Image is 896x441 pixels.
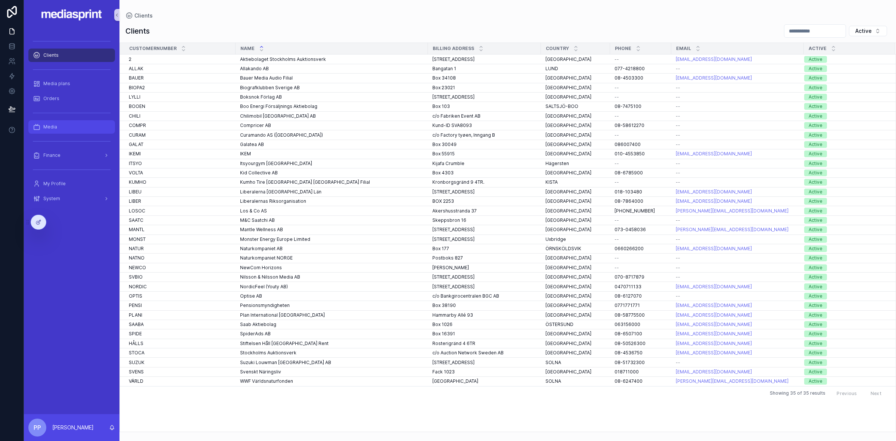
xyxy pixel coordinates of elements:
span: Boksnok Förlag AB [240,94,282,100]
a: c/o Fabriken Event AB [432,113,536,119]
div: Active [809,179,822,186]
a: [GEOGRAPHIC_DATA] [545,142,606,147]
span: -- [615,179,619,185]
span: Allakando AB [240,66,269,72]
span: [GEOGRAPHIC_DATA] [545,132,591,138]
a: Active [804,94,886,100]
a: -- [615,132,667,138]
span: M&C Saatchi AB [240,217,275,223]
span: 073-0458036 [615,227,646,233]
a: Galatea AB [240,142,423,147]
a: [GEOGRAPHIC_DATA] [545,75,606,81]
span: [STREET_ADDRESS] [432,236,475,242]
span: Chilimobil [GEOGRAPHIC_DATA] AB [240,113,316,119]
a: Aktiebolaget Stockholms Auktionsverk [240,56,423,62]
div: Active [809,65,822,72]
a: [EMAIL_ADDRESS][DOMAIN_NAME] [676,189,799,195]
span: Box 30049 [432,142,457,147]
a: Active [804,198,886,205]
span: -- [676,142,680,147]
a: Box 55915 [432,151,536,157]
span: [GEOGRAPHIC_DATA] [545,151,591,157]
span: -- [615,132,619,138]
a: Active [804,208,886,214]
a: Clients [125,12,153,19]
a: IKEMI [129,151,231,157]
span: [GEOGRAPHIC_DATA] [545,217,591,223]
a: Active [804,65,886,72]
span: 077-4218800 [615,66,645,72]
a: [GEOGRAPHIC_DATA] [545,56,606,62]
span: IKEM [240,151,251,157]
span: Box 34108 [432,75,456,81]
span: LIBER [129,198,141,204]
span: 086007400 [615,142,641,147]
a: Active [804,84,886,91]
span: Kund-ID SVA8093 [432,122,472,128]
span: 08-6785900 [615,170,643,176]
a: [GEOGRAPHIC_DATA] [545,198,606,204]
a: -- [676,161,799,167]
span: 010-4553850 [615,151,645,157]
a: [EMAIL_ADDRESS][DOMAIN_NAME] [676,198,752,204]
a: -- [615,217,667,223]
span: Media plans [43,81,70,87]
a: -- [676,113,799,119]
a: BOX 2253 [432,198,536,204]
a: 08-4503300 [615,75,667,81]
a: 2 [129,56,231,62]
span: [GEOGRAPHIC_DATA] [545,113,591,119]
a: SALTSJÖ-BOO [545,103,606,109]
a: Box 103 [432,103,536,109]
span: Liberalernas Riksorganisation [240,198,306,204]
a: [STREET_ADDRESS] [432,227,536,233]
a: CURAM [129,132,231,138]
span: -- [676,179,680,185]
span: Boo Energi Försäljnings Aktiebolag [240,103,317,109]
a: Bangatan 1 [432,66,536,72]
a: Active [804,122,886,129]
span: SAATC [129,217,143,223]
span: LOSOC [129,208,145,214]
a: Active [804,179,886,186]
a: KUMHO [129,179,231,185]
span: [GEOGRAPHIC_DATA] [545,94,591,100]
span: -- [676,170,680,176]
span: -- [615,236,619,242]
div: Active [809,170,822,176]
a: Skeppsbron 16 [432,217,536,223]
a: Chilimobil [GEOGRAPHIC_DATA] AB [240,113,423,119]
a: My Profile [28,177,115,190]
a: Box 34108 [432,75,536,81]
span: BAUER [129,75,144,81]
a: Box 30049 [432,142,536,147]
div: Active [809,132,822,139]
a: -- [615,56,667,62]
span: Active [855,27,872,35]
span: Finance [43,152,60,158]
span: Media [43,124,57,130]
a: System [28,192,115,205]
span: [GEOGRAPHIC_DATA] [545,122,591,128]
a: Curamando AS ([GEOGRAPHIC_DATA]) [240,132,423,138]
span: Box 103 [432,103,450,109]
span: -- [676,66,680,72]
a: -- [676,85,799,91]
a: Active [804,170,886,176]
a: Kund-ID SVA8093 [432,122,536,128]
a: LIBER [129,198,231,204]
span: LUND [545,66,558,72]
a: -- [676,122,799,128]
a: [STREET_ADDRESS] [432,189,536,195]
span: 08-7475100 [615,103,641,109]
a: VOLTA [129,170,231,176]
span: Kronborgsgränd 9 4TR. [432,179,484,185]
a: [EMAIL_ADDRESS][DOMAIN_NAME] [676,151,752,157]
a: Active [804,56,886,63]
a: M&C Saatchi AB [240,217,423,223]
img: App logo [41,9,103,21]
a: 018-103480 [615,189,667,195]
a: [GEOGRAPHIC_DATA] [545,113,606,119]
span: Kijafa Crumble [432,161,464,167]
a: BAUER [129,75,231,81]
